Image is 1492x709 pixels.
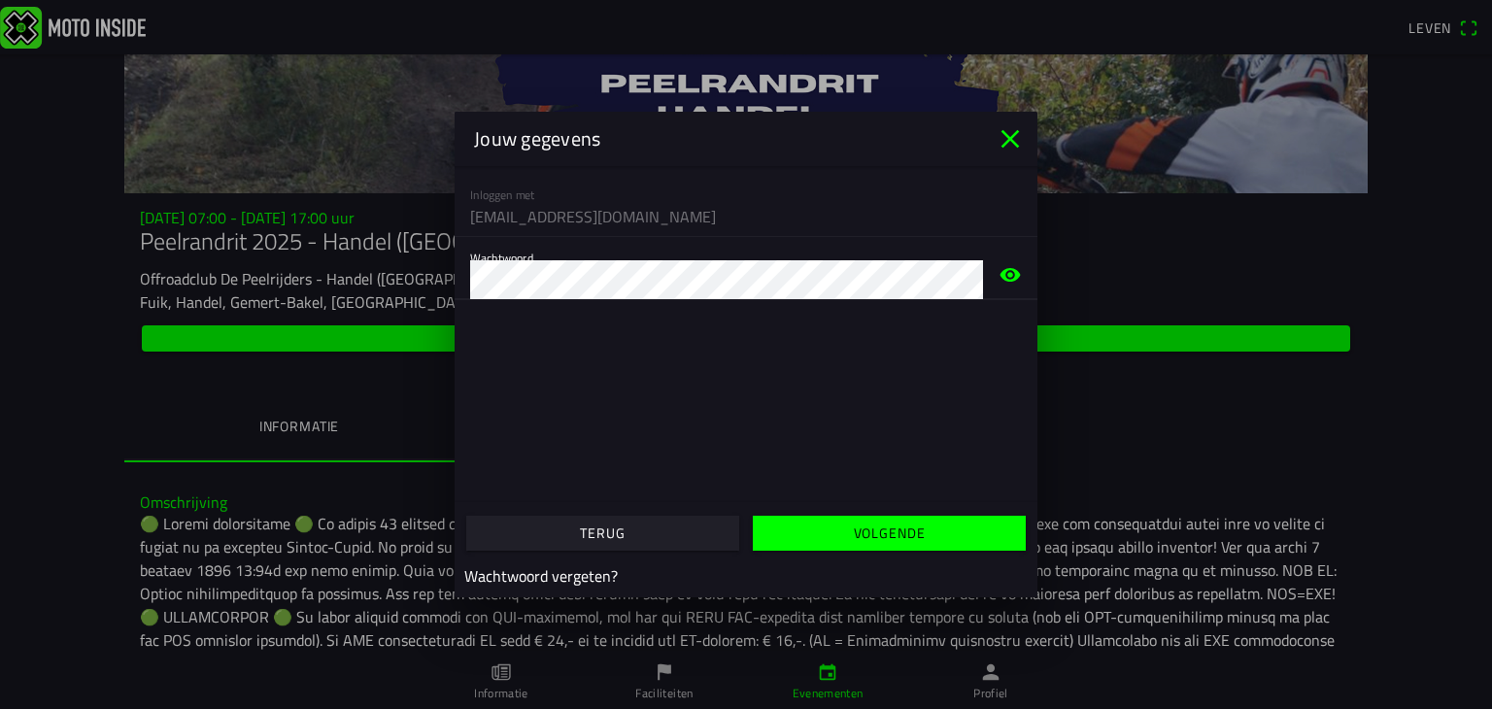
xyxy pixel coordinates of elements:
[999,244,1022,306] ion-icon: eye
[854,523,926,543] font: Volgende
[464,564,618,588] a: Wachtwoord vergeten?
[474,123,600,153] font: Jouw gegevens
[995,123,1026,154] ion-icon: dichtbij
[580,523,625,543] font: Terug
